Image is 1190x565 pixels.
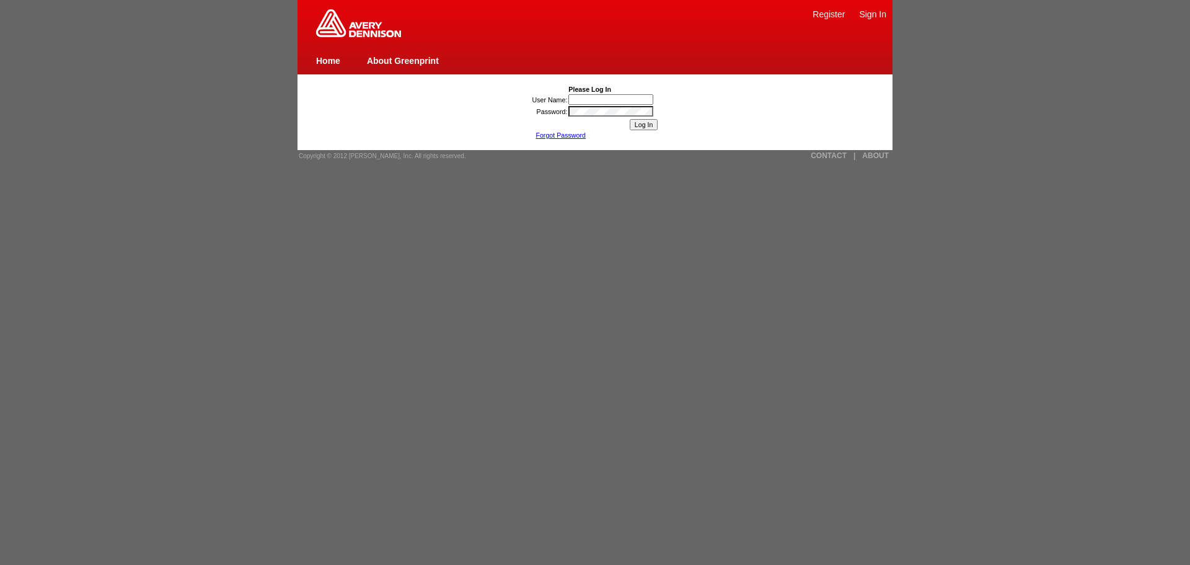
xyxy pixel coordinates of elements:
[537,108,568,115] label: Password:
[811,151,847,160] a: CONTACT
[532,96,568,104] label: User Name:
[859,9,886,19] a: Sign In
[535,131,586,139] a: Forgot Password
[853,151,855,160] a: |
[630,119,658,130] input: Log In
[367,56,439,66] a: About Greenprint
[568,86,611,93] b: Please Log In
[813,9,845,19] a: Register
[316,9,401,37] img: Home
[316,31,401,38] a: Greenprint
[316,56,340,66] a: Home
[299,153,466,159] span: Copyright © 2012 [PERSON_NAME], Inc. All rights reserved.
[862,151,889,160] a: ABOUT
